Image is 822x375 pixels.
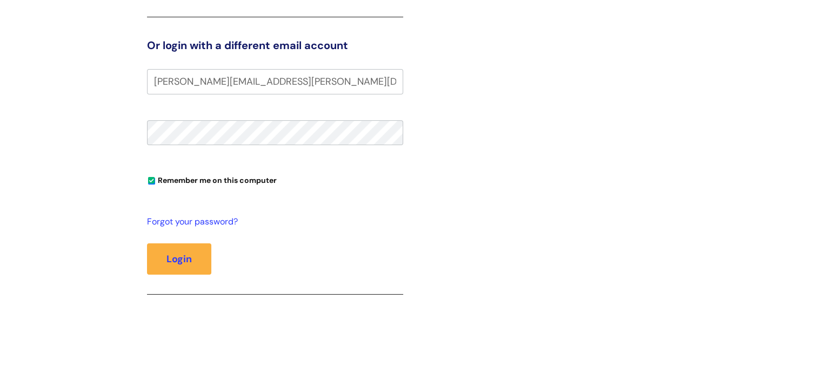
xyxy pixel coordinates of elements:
label: Remember me on this computer [147,173,277,185]
a: Forgot your password? [147,214,398,230]
input: Remember me on this computer [148,178,155,185]
h3: Or login with a different email account [147,39,403,52]
button: Login [147,243,211,275]
div: You can uncheck this option if you're logging in from a shared device [147,171,403,188]
input: Your e-mail address [147,69,403,94]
